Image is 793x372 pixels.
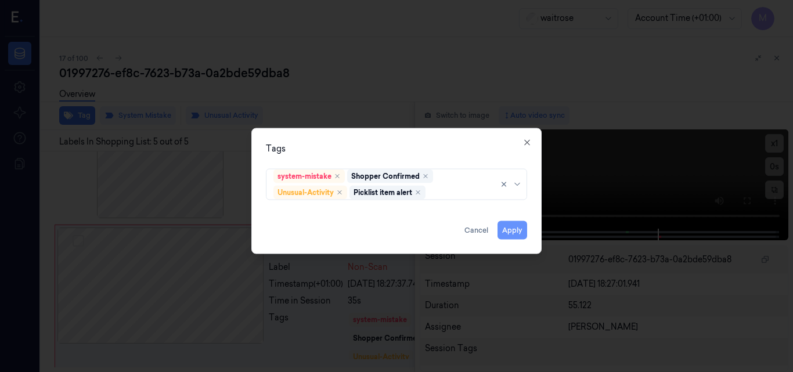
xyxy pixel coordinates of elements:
[277,187,334,197] div: Unusual-Activity
[334,172,341,179] div: Remove ,system-mistake
[266,142,527,154] div: Tags
[422,172,429,179] div: Remove ,Shopper Confirmed
[277,171,331,181] div: system-mistake
[351,171,420,181] div: Shopper Confirmed
[354,187,412,197] div: Picklist item alert
[498,221,527,239] button: Apply
[336,189,343,196] div: Remove ,Unusual-Activity
[460,221,493,239] button: Cancel
[414,189,421,196] div: Remove ,Picklist item alert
